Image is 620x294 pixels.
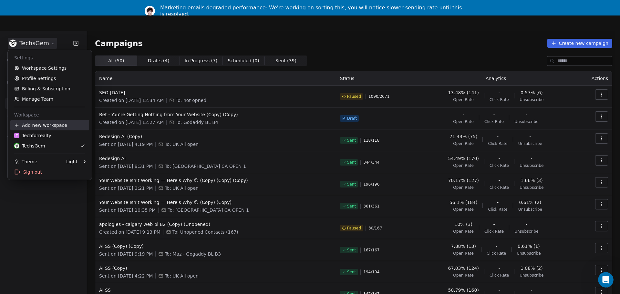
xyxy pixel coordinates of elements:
[10,110,89,120] div: Workspace
[14,132,51,139] div: Techforrealty
[66,158,77,165] div: Light
[16,133,18,138] span: T
[14,158,37,165] div: Theme
[10,167,89,177] div: Sign out
[10,53,89,63] div: Settings
[14,143,19,148] img: Untitled%20design.png
[14,143,45,149] div: TechsGem
[160,5,465,17] div: Marketing emails degraded performance: We're working on sorting this, you will notice slower send...
[598,272,614,288] iframe: Intercom live chat
[145,6,155,16] img: Profile image for Ram
[10,63,89,73] a: Workspace Settings
[10,94,89,104] a: Manage Team
[10,84,89,94] a: Billing & Subscription
[10,120,89,130] div: Add new workspace
[10,73,89,84] a: Profile Settings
